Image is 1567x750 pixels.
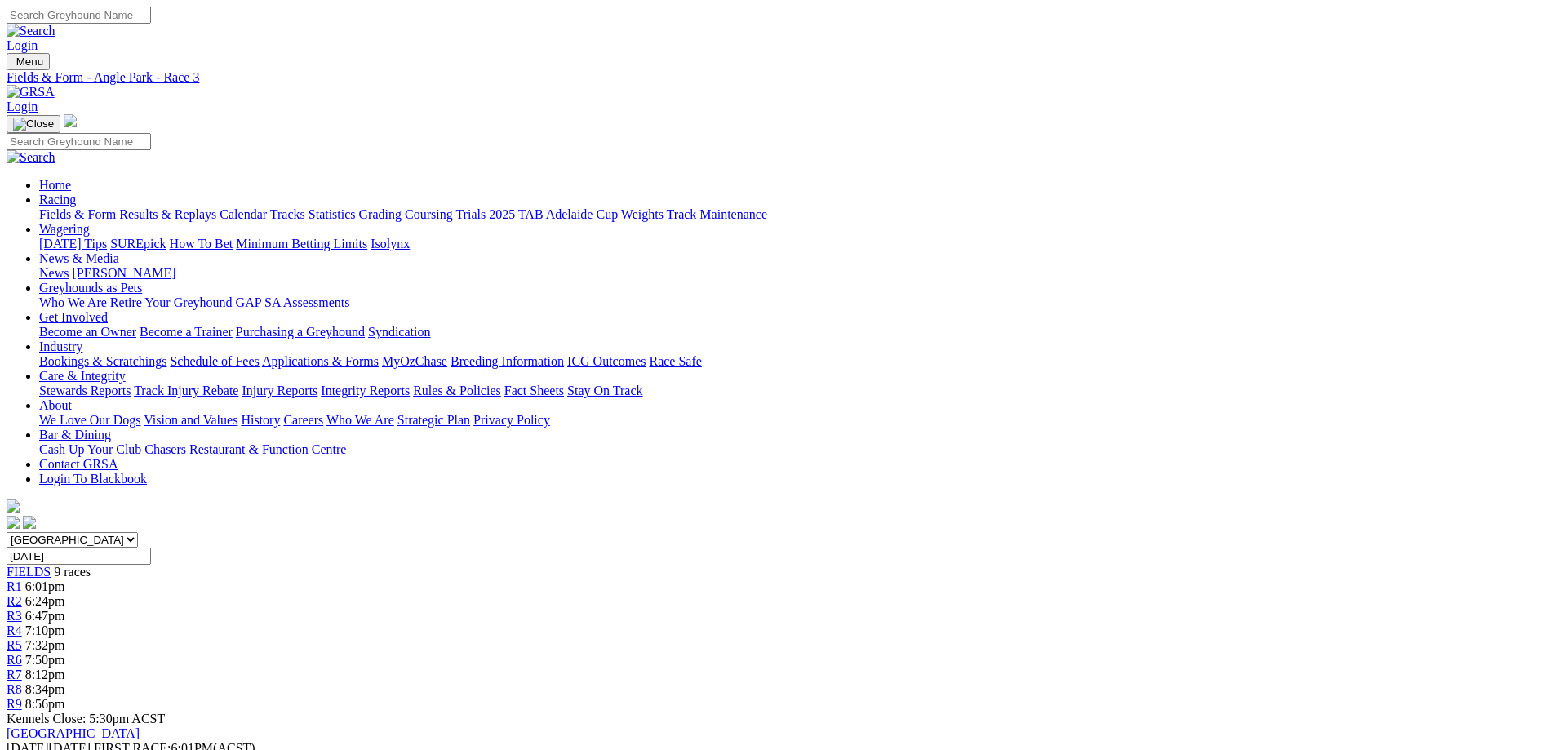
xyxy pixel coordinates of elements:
a: R1 [7,579,22,593]
span: 7:32pm [25,638,65,652]
a: Statistics [309,207,356,221]
a: SUREpick [110,237,166,251]
a: Track Injury Rebate [134,384,238,397]
img: Close [13,118,54,131]
span: Kennels Close: 5:30pm ACST [7,712,165,726]
a: Rules & Policies [413,384,501,397]
a: Become a Trainer [140,325,233,339]
a: MyOzChase [382,354,447,368]
span: 8:34pm [25,682,65,696]
a: Race Safe [649,354,701,368]
a: Fields & Form - Angle Park - Race 3 [7,70,1560,85]
a: Wagering [39,222,90,236]
a: Bar & Dining [39,428,111,442]
a: Login To Blackbook [39,472,147,486]
a: Integrity Reports [321,384,410,397]
a: Become an Owner [39,325,136,339]
a: Grading [359,207,402,221]
div: Bar & Dining [39,442,1560,457]
a: Weights [621,207,664,221]
a: [PERSON_NAME] [72,266,175,280]
span: 6:47pm [25,609,65,623]
input: Search [7,7,151,24]
a: Minimum Betting Limits [236,237,367,251]
a: Industry [39,339,82,353]
span: Menu [16,55,43,68]
a: Careers [283,413,323,427]
a: Care & Integrity [39,369,126,383]
a: R9 [7,697,22,711]
button: Toggle navigation [7,53,50,70]
a: Applications & Forms [262,354,379,368]
span: 7:50pm [25,653,65,667]
a: Login [7,100,38,113]
a: [DATE] Tips [39,237,107,251]
span: 8:12pm [25,668,65,681]
a: [GEOGRAPHIC_DATA] [7,726,140,740]
div: Industry [39,354,1560,369]
a: Racing [39,193,76,206]
a: News & Media [39,251,119,265]
div: About [39,413,1560,428]
span: 6:01pm [25,579,65,593]
a: R6 [7,653,22,667]
span: 8:56pm [25,697,65,711]
a: 2025 TAB Adelaide Cup [489,207,618,221]
input: Select date [7,548,151,565]
div: Wagering [39,237,1560,251]
a: History [241,413,280,427]
a: Injury Reports [242,384,317,397]
a: About [39,398,72,412]
a: How To Bet [170,237,233,251]
a: Greyhounds as Pets [39,281,142,295]
span: 9 races [54,565,91,579]
a: Results & Replays [119,207,216,221]
a: Contact GRSA [39,457,118,471]
a: Track Maintenance [667,207,767,221]
a: Vision and Values [144,413,237,427]
a: R3 [7,609,22,623]
div: Greyhounds as Pets [39,295,1560,310]
a: Tracks [270,207,305,221]
div: Racing [39,207,1560,222]
a: R2 [7,594,22,608]
img: facebook.svg [7,516,20,529]
a: Syndication [368,325,430,339]
img: Search [7,150,55,165]
a: Login [7,38,38,52]
a: Chasers Restaurant & Function Centre [144,442,346,456]
a: Stay On Track [567,384,642,397]
a: Isolynx [371,237,410,251]
img: GRSA [7,85,55,100]
a: Stewards Reports [39,384,131,397]
input: Search [7,133,151,150]
a: R5 [7,638,22,652]
img: logo-grsa-white.png [7,499,20,513]
button: Toggle navigation [7,115,60,133]
div: News & Media [39,266,1560,281]
span: 6:24pm [25,594,65,608]
img: Search [7,24,55,38]
a: Fact Sheets [504,384,564,397]
a: News [39,266,69,280]
a: Get Involved [39,310,108,324]
a: Strategic Plan [397,413,470,427]
a: Calendar [220,207,267,221]
a: Who We Are [39,295,107,309]
a: R7 [7,668,22,681]
a: R4 [7,624,22,637]
a: Fields & Form [39,207,116,221]
div: Care & Integrity [39,384,1560,398]
a: Cash Up Your Club [39,442,141,456]
span: R8 [7,682,22,696]
a: Privacy Policy [473,413,550,427]
a: Who We Are [326,413,394,427]
span: FIELDS [7,565,51,579]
